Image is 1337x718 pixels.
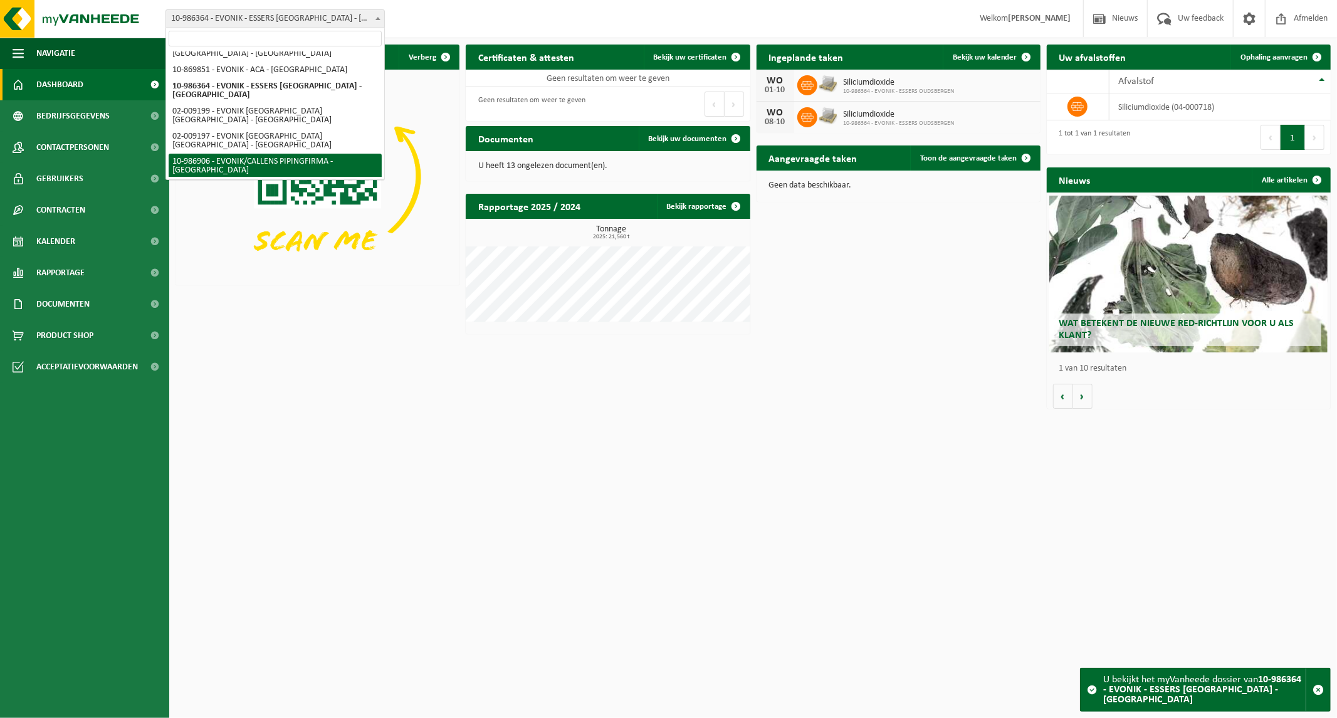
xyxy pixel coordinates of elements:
[36,257,85,288] span: Rapportage
[36,69,83,100] span: Dashboard
[36,163,83,194] span: Gebruikers
[705,92,725,117] button: Previous
[1053,384,1073,409] button: Vorige
[1053,124,1131,151] div: 1 tot 1 van 1 resultaten
[165,9,385,28] span: 10-986364 - EVONIK - ESSERS OUDSBERGEN - OUDSBERGEN
[1261,125,1281,150] button: Previous
[1059,364,1324,373] p: 1 van 10 resultaten
[478,162,737,171] p: U heeft 13 ongelezen document(en).
[36,100,110,132] span: Bedrijfsgegevens
[472,234,750,240] span: 2025: 21,560 t
[1252,167,1329,193] a: Alle artikelen
[36,226,75,257] span: Kalender
[166,10,384,28] span: 10-986364 - EVONIK - ESSERS OUDSBERGEN - OUDSBERGEN
[169,129,382,154] li: 02-009197 - EVONIK [GEOGRAPHIC_DATA] [GEOGRAPHIC_DATA] - [GEOGRAPHIC_DATA]
[725,92,744,117] button: Next
[466,70,750,87] td: Geen resultaten om weer te geven
[36,38,75,69] span: Navigatie
[466,45,587,69] h2: Certificaten & attesten
[920,154,1017,162] span: Toon de aangevraagde taken
[1059,319,1294,341] span: Wat betekent de nieuwe RED-richtlijn voor u als klant?
[1008,14,1071,23] strong: [PERSON_NAME]
[763,76,788,86] div: WO
[817,105,839,127] img: LP-PA-00000-WDN-11
[763,118,788,127] div: 08-10
[757,45,856,69] h2: Ingeplande taken
[169,103,382,129] li: 02-009199 - EVONIK [GEOGRAPHIC_DATA] [GEOGRAPHIC_DATA] - [GEOGRAPHIC_DATA]
[36,194,85,226] span: Contracten
[169,62,382,78] li: 10-869851 - EVONIK - ACA - [GEOGRAPHIC_DATA]
[953,53,1017,61] span: Bekijk uw kalender
[844,78,955,88] span: Siliciumdioxide
[466,194,593,218] h2: Rapportage 2025 / 2024
[1119,77,1155,87] span: Afvalstof
[1230,45,1329,70] a: Ophaling aanvragen
[1281,125,1305,150] button: 1
[644,45,749,70] a: Bekijk uw certificaten
[817,73,839,95] img: LP-PA-00000-WDN-11
[763,86,788,95] div: 01-10
[1047,167,1103,192] h2: Nieuws
[1103,675,1301,705] strong: 10-986364 - EVONIK - ESSERS [GEOGRAPHIC_DATA] - [GEOGRAPHIC_DATA]
[169,154,382,179] li: 10-986906 - EVONIK/CALLENS PIPINGFIRMA - [GEOGRAPHIC_DATA]
[472,90,585,118] div: Geen resultaten om weer te geven
[1103,668,1306,711] div: U bekijkt het myVanheede dossier van
[36,351,138,383] span: Acceptatievoorwaarden
[844,110,955,120] span: Siliciumdioxide
[36,320,93,351] span: Product Shop
[169,78,382,103] li: 10-986364 - EVONIK - ESSERS [GEOGRAPHIC_DATA] - [GEOGRAPHIC_DATA]
[649,135,727,143] span: Bekijk uw documenten
[472,225,750,240] h3: Tonnage
[910,145,1039,171] a: Toon de aangevraagde taken
[1049,196,1328,352] a: Wat betekent de nieuwe RED-richtlijn voor u als klant?
[654,53,727,61] span: Bekijk uw certificaten
[844,120,955,127] span: 10-986364 - EVONIK - ESSERS OUDSBERGEN
[763,108,788,118] div: WO
[399,45,458,70] button: Verberg
[1047,45,1139,69] h2: Uw afvalstoffen
[657,194,749,219] a: Bekijk rapportage
[639,126,749,151] a: Bekijk uw documenten
[1305,125,1324,150] button: Next
[409,53,436,61] span: Verberg
[1109,93,1331,120] td: siliciumdioxide (04-000718)
[466,126,546,150] h2: Documenten
[769,181,1028,190] p: Geen data beschikbaar.
[36,288,90,320] span: Documenten
[1073,384,1093,409] button: Volgende
[36,132,109,163] span: Contactpersonen
[844,88,955,95] span: 10-986364 - EVONIK - ESSERS OUDSBERGEN
[757,145,870,170] h2: Aangevraagde taken
[1240,53,1308,61] span: Ophaling aanvragen
[943,45,1039,70] a: Bekijk uw kalender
